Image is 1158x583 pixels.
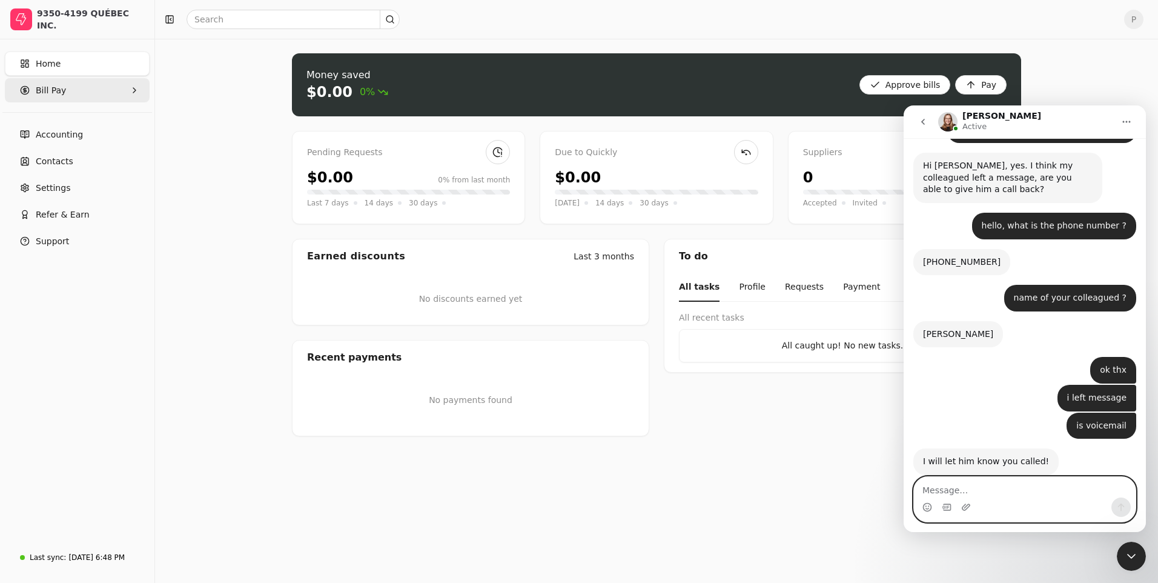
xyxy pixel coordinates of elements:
[955,75,1007,95] button: Pay
[5,52,150,76] a: Home
[68,552,125,563] div: [DATE] 6:48 PM
[1124,10,1143,29] button: P
[555,167,601,188] div: $0.00
[307,394,634,407] p: No payments found
[803,167,813,188] div: 0
[739,273,766,302] button: Profile
[293,341,649,375] div: Recent payments
[555,197,580,209] span: [DATE]
[689,339,996,352] div: All caught up! No new tasks.
[306,68,388,82] div: Money saved
[5,202,150,227] button: Refer & Earn
[307,146,510,159] div: Pending Requests
[595,197,624,209] span: 14 days
[307,249,405,264] div: Earned discounts
[5,229,150,253] button: Support
[679,311,1006,324] div: All recent tasks
[853,197,878,209] span: Invited
[1117,542,1146,571] iframe: Intercom live chat
[307,197,349,209] span: Last 7 days
[36,208,90,221] span: Refer & Earn
[574,250,634,263] div: Last 3 months
[5,547,150,568] a: Last sync:[DATE] 6:48 PM
[5,78,150,102] button: Bill Pay
[37,7,144,32] div: 9350-4199 QUÉBEC INC.
[187,10,400,29] input: Search
[419,273,523,325] div: No discounts earned yet
[785,273,824,302] button: Requests
[360,85,388,99] span: 0%
[306,82,352,102] div: $0.00
[36,58,61,70] span: Home
[664,239,1021,273] div: To do
[438,175,510,185] div: 0% from last month
[36,235,69,248] span: Support
[843,273,880,302] button: Payment
[307,167,353,188] div: $0.00
[36,155,73,168] span: Contacts
[803,197,837,209] span: Accepted
[555,146,758,159] div: Due to Quickly
[36,182,70,195] span: Settings
[36,128,83,141] span: Accounting
[803,146,1006,159] div: Suppliers
[5,149,150,173] a: Contacts
[679,273,720,302] button: All tasks
[859,75,951,95] button: Approve bills
[640,197,668,209] span: 30 days
[365,197,393,209] span: 14 days
[5,176,150,200] a: Settings
[5,122,150,147] a: Accounting
[36,84,66,97] span: Bill Pay
[409,197,437,209] span: 30 days
[30,552,66,563] div: Last sync:
[904,105,1146,532] iframe: Intercom live chat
